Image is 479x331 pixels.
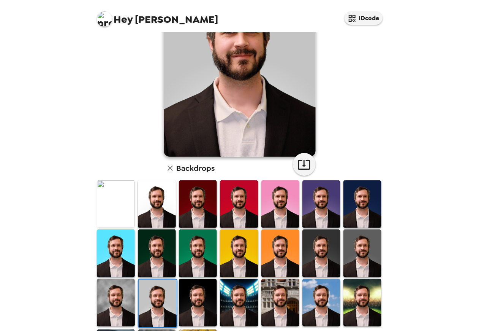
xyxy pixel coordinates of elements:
h6: Backdrops [177,162,215,174]
img: profile pic [97,11,112,27]
span: [PERSON_NAME] [97,8,218,25]
button: IDcode [345,11,383,25]
img: Original [97,180,135,228]
span: Hey [114,13,133,26]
